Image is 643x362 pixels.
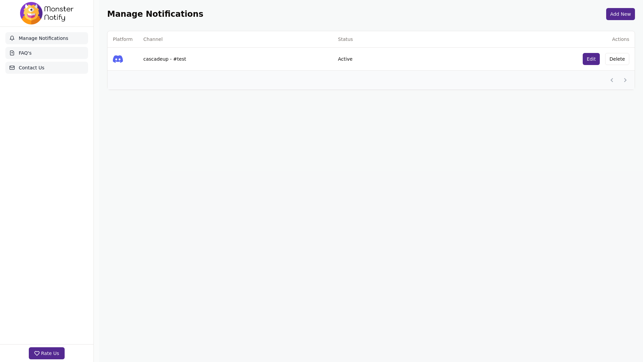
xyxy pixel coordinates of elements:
th: Status [333,31,426,47]
button: Delete [605,53,629,65]
img: MonsterBarIcon.png [20,2,74,24]
button: Rate Us [29,347,64,359]
h1: Manage Notifications [107,9,203,19]
a: Manage Notifications [5,32,88,44]
td: Active [333,47,426,70]
a: FAQ's [5,47,88,59]
th: Channel [138,31,333,47]
button: Edit [583,53,600,65]
td: cascadeup - #test [138,47,333,70]
th: Actions [426,31,635,47]
th: Platform [108,31,138,47]
a: Contact Us [5,62,88,74]
button: Add New [606,8,635,20]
